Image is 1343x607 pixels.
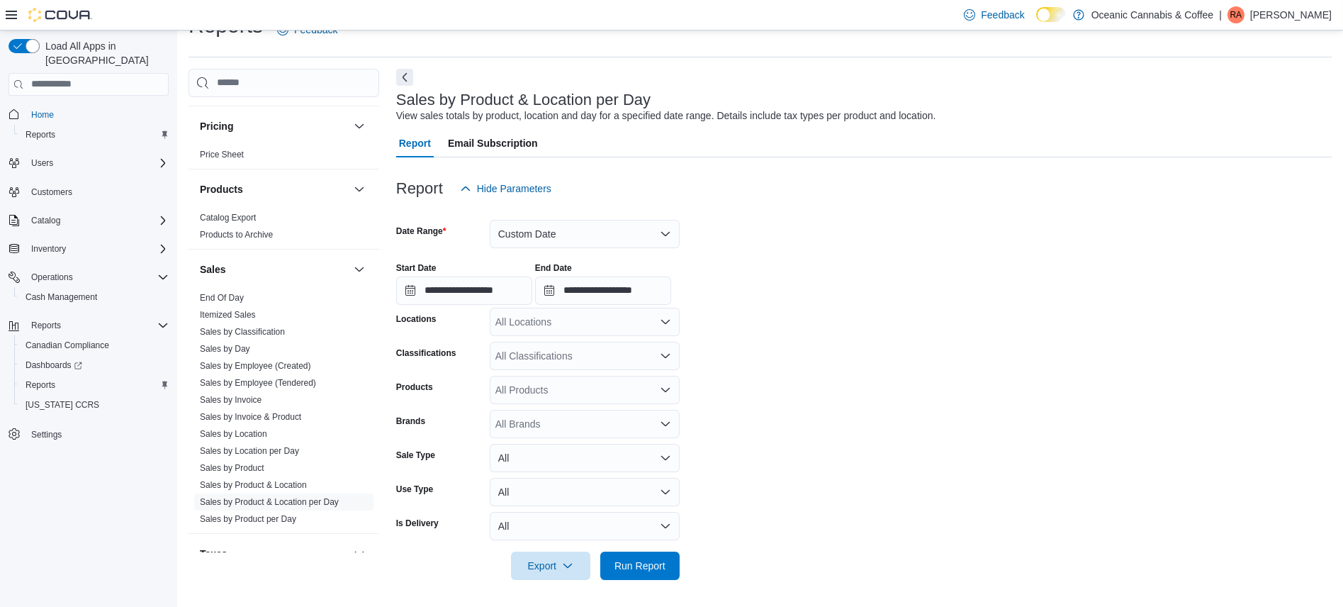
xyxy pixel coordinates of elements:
span: Sales by Invoice [200,394,262,406]
label: Use Type [396,484,433,495]
span: Operations [26,269,169,286]
span: Home [26,106,169,123]
button: Canadian Compliance [14,335,174,355]
span: Products to Archive [200,229,273,240]
button: Users [26,155,59,172]
span: Users [26,155,169,172]
label: Brands [396,416,425,427]
span: Cash Management [20,289,169,306]
button: Open list of options [660,418,671,430]
span: Inventory [26,240,169,257]
span: Email Subscription [448,129,538,157]
a: Reports [20,377,61,394]
button: Settings [3,423,174,444]
span: [US_STATE] CCRS [26,399,99,411]
div: Rhea Acob [1227,6,1244,23]
button: Taxes [200,547,348,561]
span: Reports [20,377,169,394]
div: Pricing [189,146,379,169]
a: Settings [26,426,67,443]
a: Products to Archive [200,230,273,240]
span: Cash Management [26,291,97,303]
button: Reports [26,317,67,334]
h3: Products [200,182,243,196]
div: View sales totals by product, location and day for a specified date range. Details include tax ty... [396,108,936,123]
label: Is Delivery [396,518,439,529]
label: Start Date [396,262,437,274]
span: Price Sheet [200,149,244,160]
a: Price Sheet [200,150,244,160]
button: Reports [14,125,174,145]
label: End Date [535,262,572,274]
span: RA [1230,6,1242,23]
a: Sales by Location [200,429,267,439]
img: Cova [28,8,92,22]
a: Sales by Invoice & Product [200,412,301,422]
h3: Sales by Product & Location per Day [396,91,651,108]
span: Reports [26,317,169,334]
span: Run Report [614,559,665,573]
button: All [490,478,680,506]
span: Canadian Compliance [26,340,109,351]
button: Taxes [351,545,368,562]
div: Products [189,209,379,249]
span: Catalog [31,215,60,226]
a: Sales by Product & Location per Day [200,497,339,507]
span: Catalog Export [200,212,256,223]
a: Sales by Employee (Tendered) [200,378,316,388]
span: Itemized Sales [200,309,256,321]
button: Hide Parameters [454,174,557,203]
a: Dashboards [20,357,88,374]
button: Open list of options [660,316,671,328]
button: Users [3,153,174,173]
button: Operations [26,269,79,286]
button: Operations [3,267,174,287]
span: Customers [26,183,169,201]
a: Sales by Product & Location [200,480,307,490]
input: Press the down key to open a popover containing a calendar. [535,277,671,305]
a: Home [26,106,60,123]
span: Washington CCRS [20,396,169,413]
h3: Taxes [200,547,227,561]
label: Sale Type [396,450,435,461]
button: Inventory [3,239,174,259]
a: Sales by Product per Day [200,514,296,524]
span: Catalog [26,212,169,229]
span: Sales by Invoice & Product [200,411,301,423]
button: Customers [3,182,174,202]
span: Sales by Location [200,428,267,440]
span: Customers [31,186,72,198]
nav: Complex example [9,99,169,481]
span: Sales by Day [200,343,250,355]
span: Reports [20,126,169,143]
a: Itemized Sales [200,310,256,320]
button: Custom Date [490,220,680,248]
button: Open list of options [660,350,671,362]
button: Sales [200,262,348,277]
span: Sales by Product & Location per Day [200,496,339,508]
span: Sales by Classification [200,326,285,338]
a: [US_STATE] CCRS [20,396,105,413]
h3: Report [396,180,443,197]
label: Date Range [396,225,446,237]
button: All [490,512,680,540]
span: Dashboards [26,360,82,371]
button: Reports [3,316,174,335]
span: Reports [31,320,61,331]
button: Pricing [351,118,368,135]
button: Open list of options [660,384,671,396]
a: Sales by Employee (Created) [200,361,311,371]
span: Canadian Compliance [20,337,169,354]
a: End Of Day [200,293,244,303]
p: Oceanic Cannabis & Coffee [1091,6,1214,23]
button: [US_STATE] CCRS [14,395,174,415]
label: Locations [396,313,437,325]
button: Run Report [600,552,680,580]
span: Export [519,552,582,580]
a: Feedback [958,1,1030,29]
button: Next [396,69,413,86]
button: Cash Management [14,287,174,307]
a: Cash Management [20,289,103,306]
a: Customers [26,184,78,201]
span: Home [31,109,54,121]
